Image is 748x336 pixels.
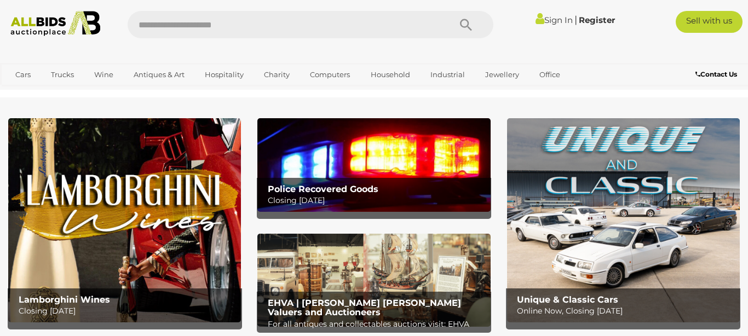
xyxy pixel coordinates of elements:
a: EHVA | Evans Hastings Valuers and Auctioneers EHVA | [PERSON_NAME] [PERSON_NAME] Valuers and Auct... [257,234,490,327]
b: Police Recovered Goods [268,184,378,194]
a: Household [364,66,417,84]
b: Unique & Classic Cars [517,294,618,305]
a: [GEOGRAPHIC_DATA] [51,84,143,102]
b: EHVA | [PERSON_NAME] [PERSON_NAME] Valuers and Auctioneers [268,298,461,318]
a: Charity [257,66,297,84]
img: EHVA | Evans Hastings Valuers and Auctioneers [257,234,490,327]
p: Online Now, Closing [DATE] [517,304,735,318]
p: Closing [DATE] [19,304,237,318]
a: Police Recovered Goods Police Recovered Goods Closing [DATE] [257,118,490,211]
a: Sell with us [676,11,743,33]
a: Trucks [44,66,81,84]
a: Office [532,66,567,84]
a: Wine [87,66,120,84]
p: Closing [DATE] [268,194,486,207]
a: Sign In [536,15,573,25]
a: Register [579,15,615,25]
a: Industrial [423,66,472,84]
a: Sports [8,84,45,102]
b: Contact Us [695,70,737,78]
a: Unique & Classic Cars Unique & Classic Cars Online Now, Closing [DATE] [507,118,740,322]
a: Contact Us [695,68,740,80]
a: Jewellery [478,66,526,84]
a: Computers [303,66,357,84]
button: Search [439,11,493,38]
img: Police Recovered Goods [257,118,490,211]
a: Lamborghini Wines Lamborghini Wines Closing [DATE] [8,118,241,322]
a: Hospitality [198,66,251,84]
img: Lamborghini Wines [8,118,241,322]
a: Cars [8,66,38,84]
img: Unique & Classic Cars [507,118,740,322]
img: Allbids.com.au [5,11,105,36]
b: Lamborghini Wines [19,294,110,305]
p: For all antiques and collectables auctions visit: EHVA [268,317,486,331]
a: Antiques & Art [126,66,192,84]
span: | [574,14,577,26]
